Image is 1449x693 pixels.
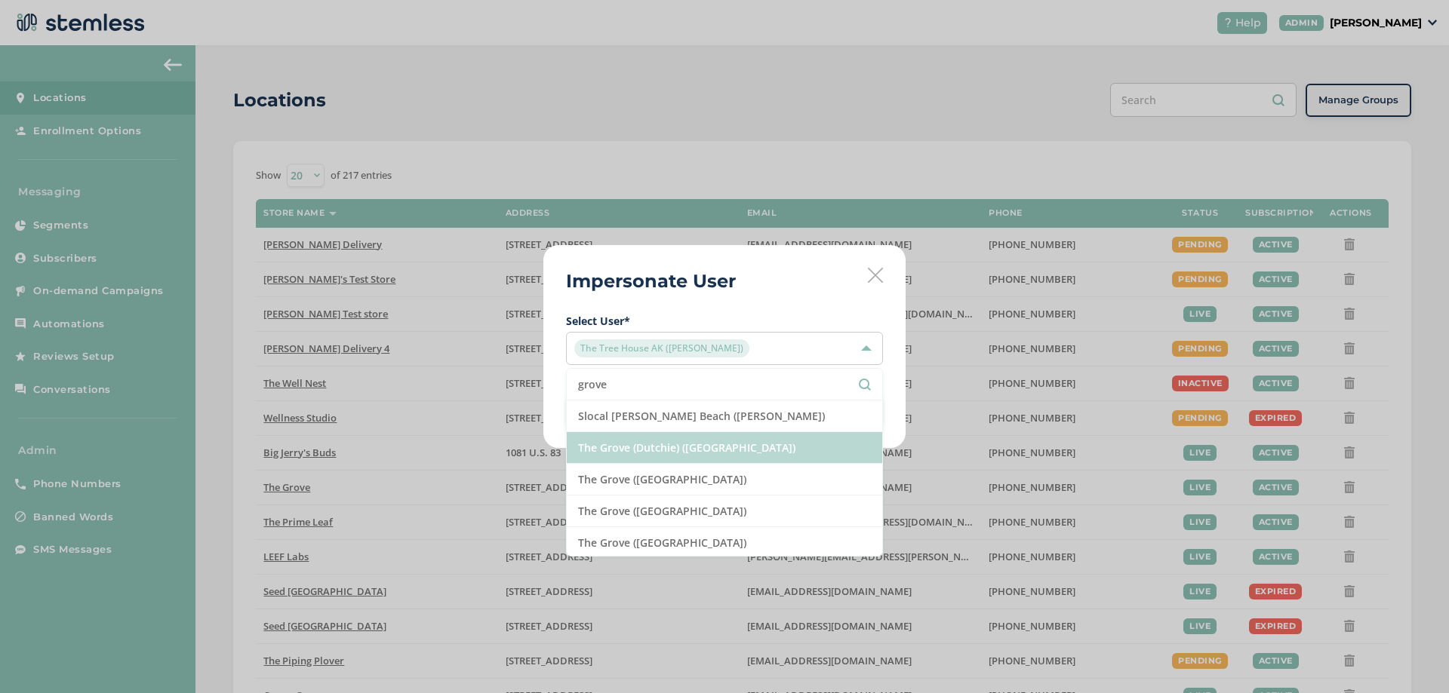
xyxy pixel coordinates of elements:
label: Select User [566,313,883,329]
li: The Grove ([GEOGRAPHIC_DATA]) [567,464,882,495]
h2: Impersonate User [566,268,736,295]
li: The Grove ([GEOGRAPHIC_DATA]) [567,495,882,527]
span: The Tree House AK ([PERSON_NAME]) [574,339,749,357]
iframe: Chat Widget [1374,621,1449,693]
li: The Grove (Dutchie) ([GEOGRAPHIC_DATA]) [567,432,882,464]
li: The Grove ([GEOGRAPHIC_DATA]) [567,527,882,558]
li: Slocal [PERSON_NAME] Beach ([PERSON_NAME]) [567,400,882,432]
input: Search [578,376,871,392]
